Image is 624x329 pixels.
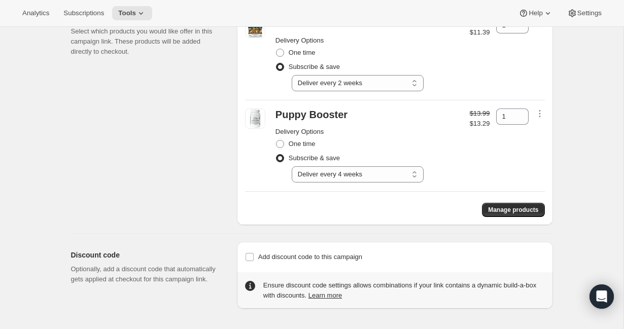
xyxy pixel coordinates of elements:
[512,6,559,20] button: Help
[245,108,265,129] img: Default Title
[275,127,460,137] h2: Delivery Options
[289,49,316,56] span: One time
[561,6,608,20] button: Settings
[470,27,490,38] div: $11.39
[118,9,136,17] span: Tools
[71,250,221,260] h2: Discount code
[529,9,542,17] span: Help
[263,280,545,301] div: Ensure discount code settings allows combinations if your link contains a dynamic build-a-box wit...
[57,6,110,20] button: Subscriptions
[71,26,221,57] p: Select which products you would like offer in this campaign link. These products will be added di...
[275,108,348,121] div: Puppy Booster
[289,154,340,162] span: Subscribe & save
[22,9,49,17] span: Analytics
[482,203,544,217] button: Manage products
[289,140,316,148] span: One time
[258,253,362,261] span: Add discount code to this campaign
[71,264,221,284] p: Optionally, add a discount code that automatically gets applied at checkout for this campaign link.
[63,9,104,17] span: Subscriptions
[112,6,152,20] button: Tools
[275,35,460,46] h2: Delivery Options
[577,9,602,17] span: Settings
[470,108,490,119] p: $13.99
[289,63,340,70] span: Subscribe & save
[16,6,55,20] button: Analytics
[488,206,538,214] span: Manage products
[590,284,614,309] div: Open Intercom Messenger
[470,119,490,129] div: $13.29
[308,291,342,299] a: Learn more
